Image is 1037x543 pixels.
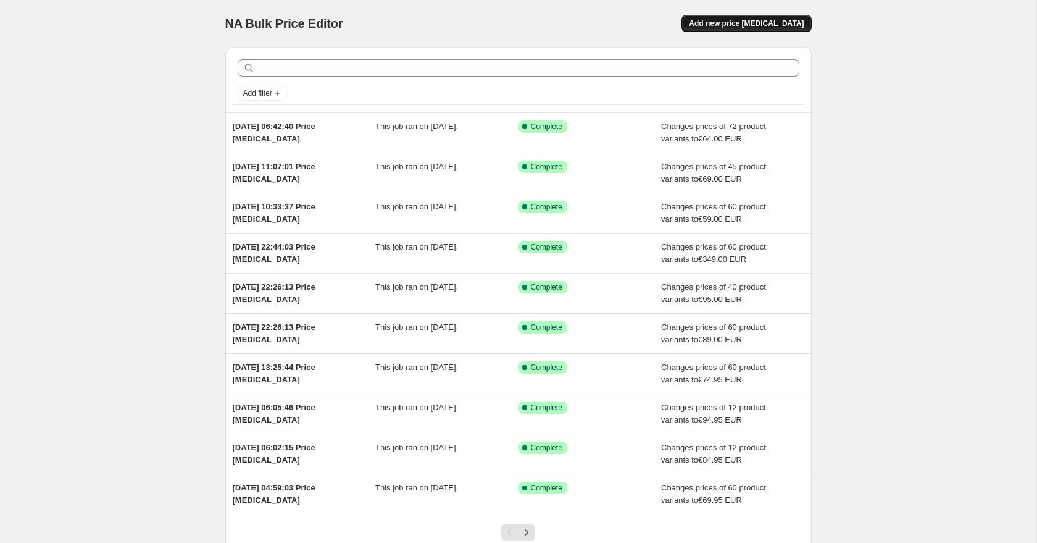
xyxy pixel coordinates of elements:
[531,162,562,172] span: Complete
[689,19,804,28] span: Add new price [MEDICAL_DATA]
[698,455,742,465] span: €84.95 EUR
[375,443,458,452] span: This job ran on [DATE].
[661,403,766,424] span: Changes prices of 12 product variants to
[661,363,766,384] span: Changes prices of 60 product variants to
[243,88,272,98] span: Add filter
[375,483,458,492] span: This job ran on [DATE].
[698,134,742,143] span: €64.00 EUR
[698,495,742,505] span: €69.95 EUR
[698,375,742,384] span: €74.95 EUR
[698,335,742,344] span: €89.00 EUR
[233,322,315,344] span: [DATE] 22:26:13 Price [MEDICAL_DATA]
[531,242,562,252] span: Complete
[698,415,742,424] span: €94.95 EUR
[375,322,458,332] span: This job ran on [DATE].
[661,122,766,143] span: Changes prices of 72 product variants to
[531,282,562,292] span: Complete
[238,86,287,101] button: Add filter
[233,483,315,505] span: [DATE] 04:59:03 Price [MEDICAL_DATA]
[233,443,315,465] span: [DATE] 06:02:15 Price [MEDICAL_DATA]
[531,322,562,332] span: Complete
[233,242,315,264] span: [DATE] 22:44:03 Price [MEDICAL_DATA]
[531,403,562,413] span: Complete
[375,403,458,412] span: This job ran on [DATE].
[375,282,458,292] span: This job ran on [DATE].
[531,483,562,493] span: Complete
[661,483,766,505] span: Changes prices of 60 product variants to
[375,162,458,171] span: This job ran on [DATE].
[501,524,535,541] nav: Pagination
[531,363,562,373] span: Complete
[233,282,315,304] span: [DATE] 22:26:13 Price [MEDICAL_DATA]
[681,15,811,32] button: Add new price [MEDICAL_DATA]
[375,363,458,372] span: This job ran on [DATE].
[531,202,562,212] span: Complete
[698,174,742,183] span: €69.00 EUR
[661,202,766,224] span: Changes prices of 60 product variants to
[225,17,343,30] span: NA Bulk Price Editor
[233,363,315,384] span: [DATE] 13:25:44 Price [MEDICAL_DATA]
[698,255,746,264] span: €349.00 EUR
[661,322,766,344] span: Changes prices of 60 product variants to
[233,403,315,424] span: [DATE] 06:05:46 Price [MEDICAL_DATA]
[375,242,458,251] span: This job ran on [DATE].
[698,214,742,224] span: €59.00 EUR
[375,202,458,211] span: This job ran on [DATE].
[661,282,766,304] span: Changes prices of 40 product variants to
[531,443,562,453] span: Complete
[233,202,315,224] span: [DATE] 10:33:37 Price [MEDICAL_DATA]
[661,242,766,264] span: Changes prices of 60 product variants to
[518,524,535,541] button: Next
[531,122,562,132] span: Complete
[233,162,315,183] span: [DATE] 11:07:01 Price [MEDICAL_DATA]
[661,162,766,183] span: Changes prices of 45 product variants to
[375,122,458,131] span: This job ran on [DATE].
[233,122,315,143] span: [DATE] 06:42:40 Price [MEDICAL_DATA]
[698,295,742,304] span: €95.00 EUR
[661,443,766,465] span: Changes prices of 12 product variants to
